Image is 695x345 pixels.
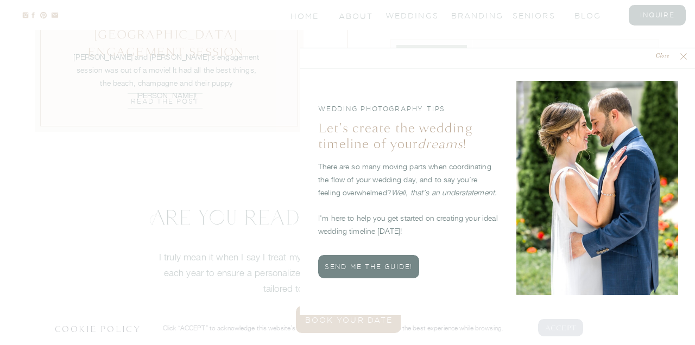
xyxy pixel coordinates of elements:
a: The [GEOGRAPHIC_DATA], [GEOGRAPHIC_DATA] Engagement Session [61,9,270,46]
a: book your date [296,315,401,325]
a: seniors [513,10,556,20]
h2: Let's create the wedding timeline of your ! [318,121,500,146]
a: branding [451,10,495,20]
h3: Are you ready to join the BCfamily? [68,203,628,234]
a: About [339,11,371,20]
p: AcCEPT [545,322,577,333]
p: [PERSON_NAME] and [PERSON_NAME]'s engagement session was out of a movie! It had all the best thin... [71,50,262,93]
i: Well, that’s an understatement. [391,188,497,197]
a: blog [574,10,618,20]
a: send me the guide! [318,261,419,272]
h3: Cookie policy [55,323,146,333]
p: Click “ACCEPT” to acknowledge this website’s use of cookies to ensure you receive the best experi... [163,323,523,333]
a: inquire [636,10,679,20]
a: Home [290,11,320,20]
i: dreams [418,136,463,152]
h3: wedding photography tips [318,104,493,114]
p: There are so many moving parts when coordinating the flow of your wedding day, and to say you’re ... [318,160,500,242]
a: Read the Post [100,97,230,107]
a: Weddings [386,10,429,20]
nav: Close [646,52,678,62]
p: I truly mean it when I say I treat my clients like friends. I take on a limited number of wedding... [151,250,547,287]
